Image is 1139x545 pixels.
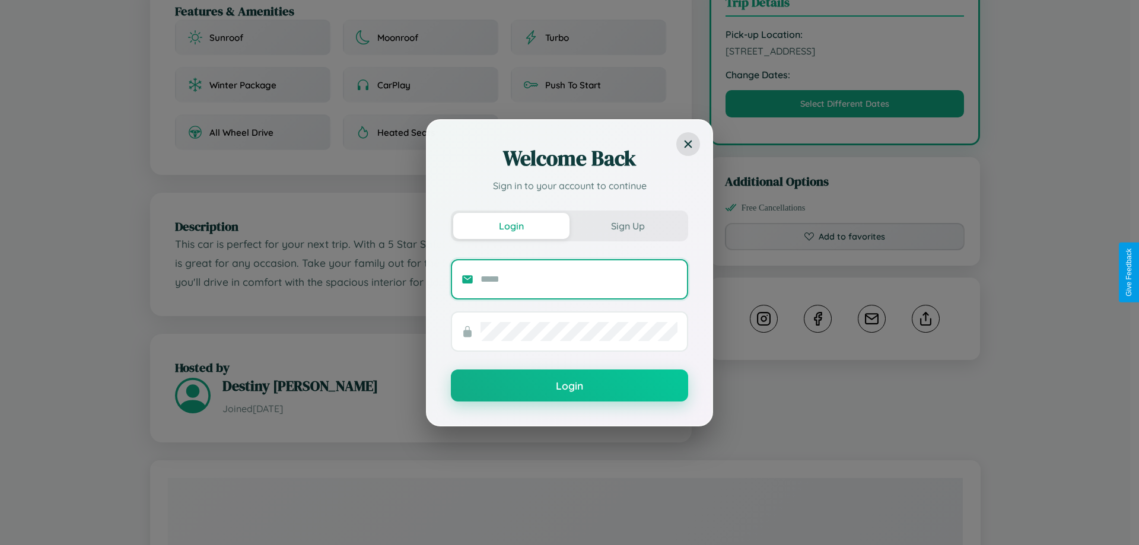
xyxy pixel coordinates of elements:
button: Login [451,369,688,401]
div: Give Feedback [1125,248,1133,297]
h2: Welcome Back [451,144,688,173]
button: Sign Up [569,213,686,239]
p: Sign in to your account to continue [451,179,688,193]
button: Login [453,213,569,239]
